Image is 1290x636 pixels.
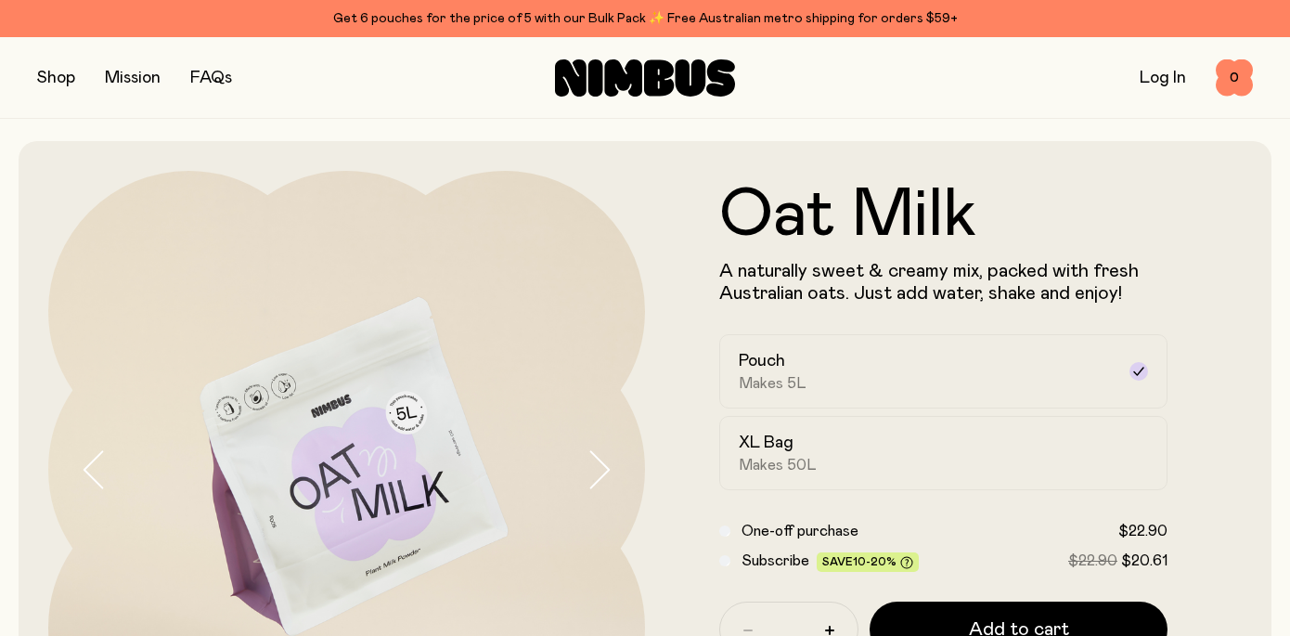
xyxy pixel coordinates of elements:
span: Save [822,556,913,570]
span: $20.61 [1121,553,1167,568]
a: FAQs [190,70,232,86]
h1: Oat Milk [719,182,1167,249]
span: $22.90 [1068,553,1117,568]
h2: XL Bag [739,432,793,454]
span: One-off purchase [742,524,858,539]
span: 10-20% [853,556,897,567]
span: $22.90 [1118,524,1167,539]
span: Makes 5L [739,374,806,393]
div: Get 6 pouches for the price of 5 with our Bulk Pack ✨ Free Australian metro shipping for orders $59+ [37,7,1253,30]
a: Mission [105,70,161,86]
span: Makes 50L [739,456,817,474]
span: Subscribe [742,553,809,568]
p: A naturally sweet & creamy mix, packed with fresh Australian oats. Just add water, shake and enjoy! [719,260,1167,305]
h2: Pouch [739,350,785,372]
a: Log In [1140,70,1186,86]
button: 0 [1216,59,1253,97]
